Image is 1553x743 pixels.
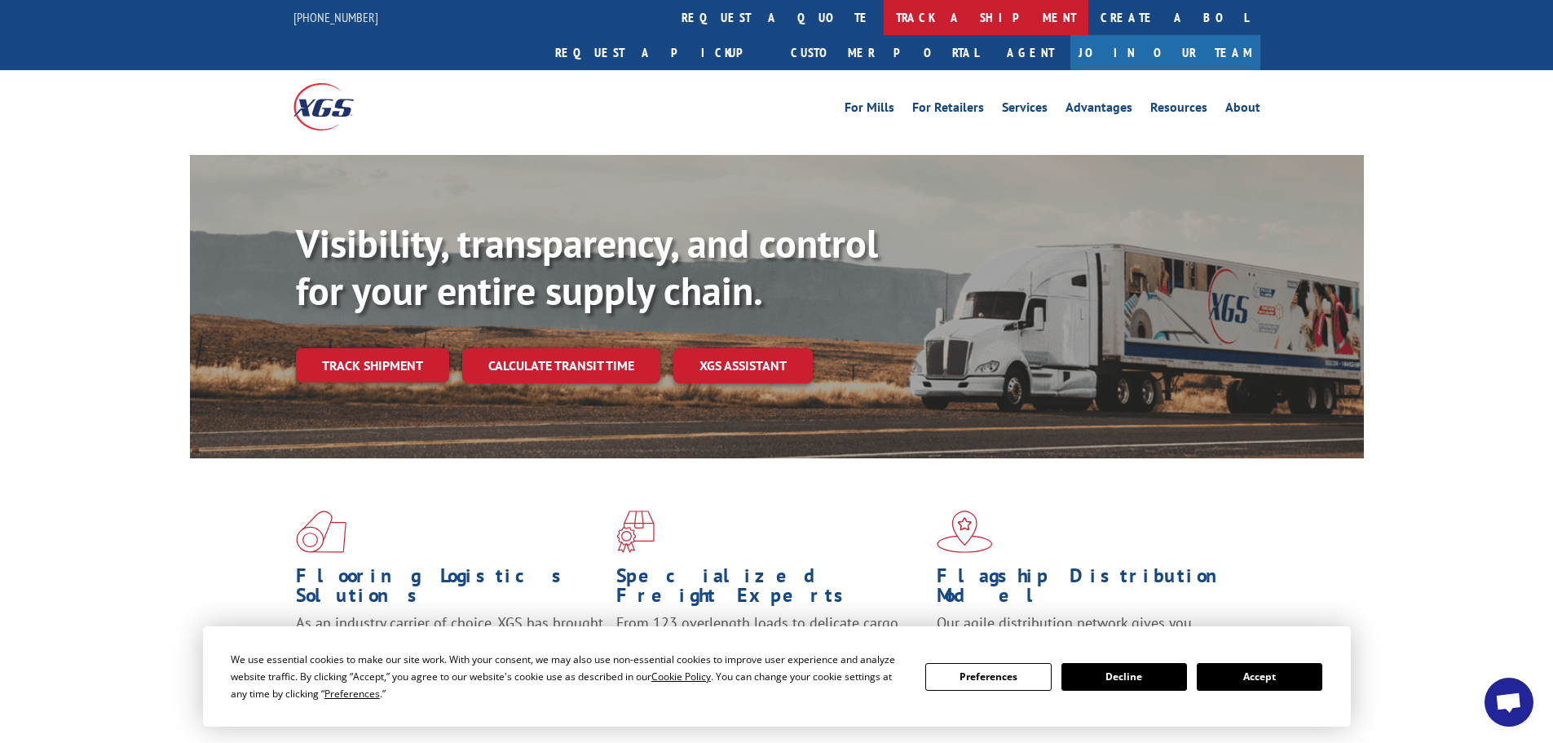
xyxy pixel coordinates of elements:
[1485,678,1533,727] div: Open chat
[1002,101,1048,119] a: Services
[296,348,449,383] a: Track shipment
[1225,101,1260,119] a: About
[293,9,378,25] a: [PHONE_NUMBER]
[231,651,906,702] div: We use essential cookies to make our site work. With your consent, we may also use non-essential ...
[1065,101,1132,119] a: Advantages
[1197,663,1322,691] button: Accept
[616,613,924,686] p: From 123 overlength loads to delicate cargo, our experienced staff knows the best way to move you...
[1061,663,1187,691] button: Decline
[937,566,1245,613] h1: Flagship Distribution Model
[937,511,993,553] img: xgs-icon-flagship-distribution-model-red
[937,613,1237,652] span: Our agile distribution network gives you nationwide inventory management on demand.
[616,511,655,553] img: xgs-icon-focused-on-flooring-red
[324,687,380,701] span: Preferences
[651,670,711,683] span: Cookie Policy
[616,566,924,613] h1: Specialized Freight Experts
[543,35,779,70] a: Request a pickup
[1150,101,1207,119] a: Resources
[296,218,878,316] b: Visibility, transparency, and control for your entire supply chain.
[296,511,346,553] img: xgs-icon-total-supply-chain-intelligence-red
[1070,35,1260,70] a: Join Our Team
[912,101,984,119] a: For Retailers
[296,566,604,613] h1: Flooring Logistics Solutions
[845,101,894,119] a: For Mills
[203,626,1351,727] div: Cookie Consent Prompt
[673,348,813,383] a: XGS ASSISTANT
[296,613,603,671] span: As an industry carrier of choice, XGS has brought innovation and dedication to flooring logistics...
[462,348,660,383] a: Calculate transit time
[990,35,1070,70] a: Agent
[779,35,990,70] a: Customer Portal
[925,663,1051,691] button: Preferences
